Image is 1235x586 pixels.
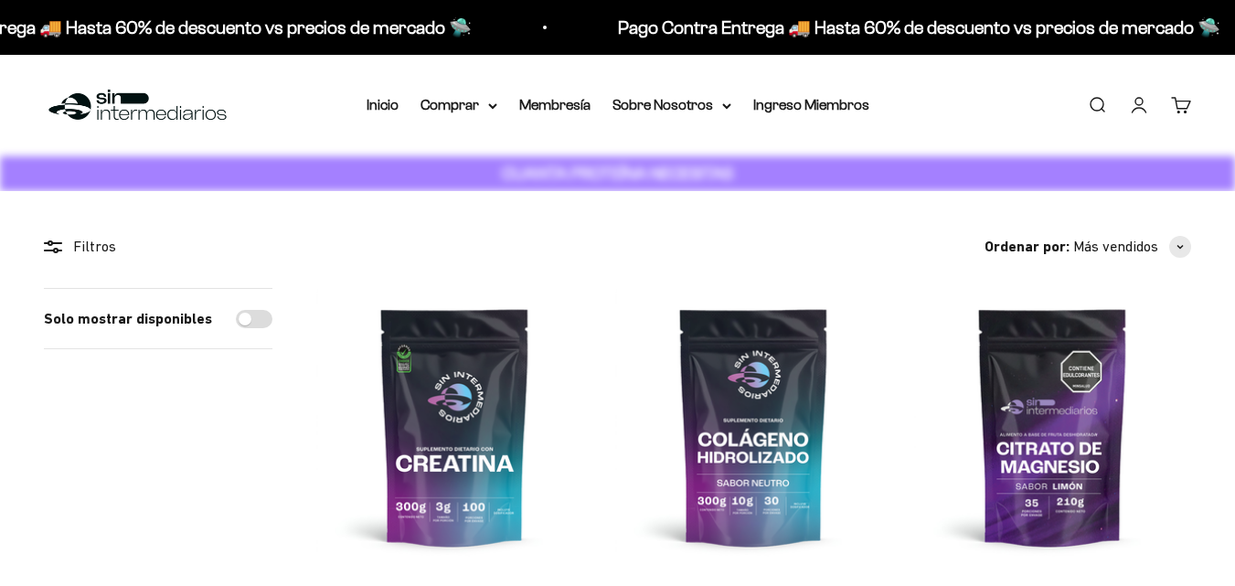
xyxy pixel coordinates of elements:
span: Más vendidos [1073,235,1158,259]
strong: CUANTA PROTEÍNA NECESITAS [502,164,733,183]
div: Filtros [44,235,272,259]
summary: Comprar [421,93,497,117]
a: Ingreso Miembros [753,97,869,112]
summary: Sobre Nosotros [612,93,731,117]
button: Más vendidos [1073,235,1191,259]
a: Inicio [367,97,399,112]
label: Solo mostrar disponibles [44,307,212,331]
a: Membresía [519,97,591,112]
p: Pago Contra Entrega 🚚 Hasta 60% de descuento vs precios de mercado 🛸 [608,13,1210,42]
span: Ordenar por: [985,235,1070,259]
